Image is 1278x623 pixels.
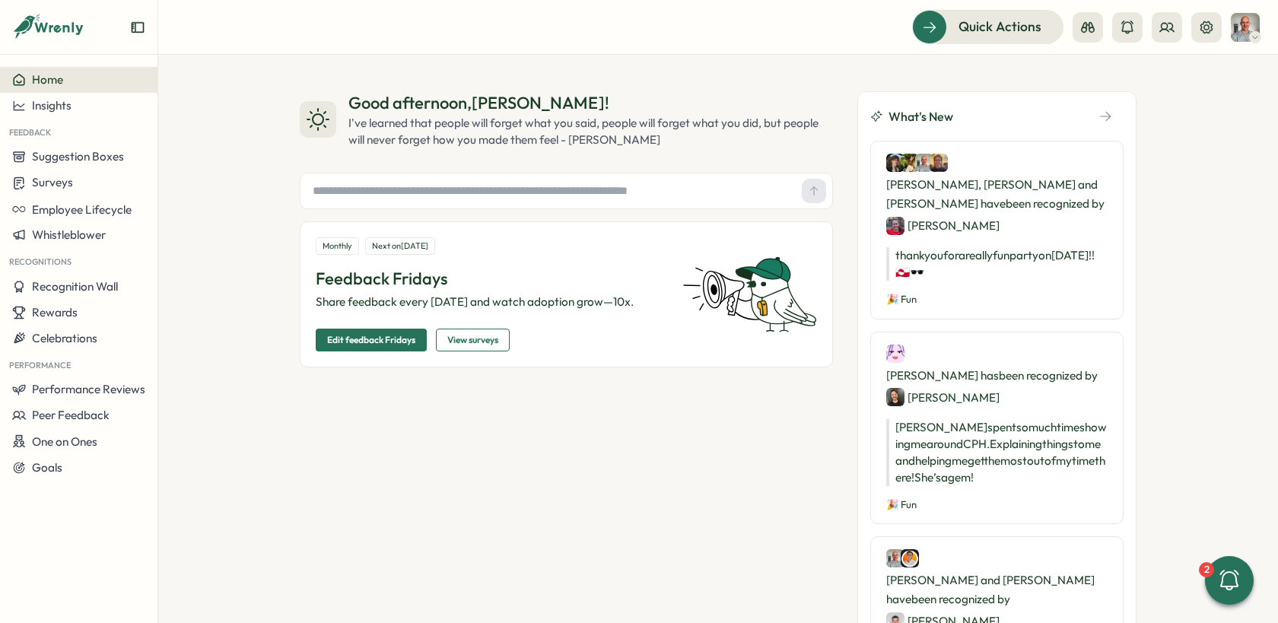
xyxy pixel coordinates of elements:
div: Next on [DATE] [365,237,435,255]
img: Emilie Trouillard [886,217,904,235]
span: Suggestion Boxes [32,149,124,164]
span: Recognition Wall [32,279,118,294]
div: [PERSON_NAME] has been recognized by [886,345,1108,407]
span: Employee Lifecycle [32,202,132,217]
span: Rewards [32,305,78,319]
div: Monthly [316,237,359,255]
img: Peter Prajczer [930,154,948,172]
span: One on Ones [32,434,97,449]
button: Expand sidebar [130,20,145,35]
span: Edit feedback Fridays [327,329,415,351]
img: Daniel Ryan [886,388,904,406]
span: What's New [889,107,953,126]
button: View surveys [436,329,510,351]
div: I've learned that people will forget what you said, people will forget what you did, but people w... [348,115,833,148]
p: 🎉 Fun [886,498,1108,512]
div: [PERSON_NAME] [886,216,1000,235]
img: Philipp Eberhardt [1231,13,1260,42]
span: Celebrations [32,331,97,345]
span: Performance Reviews [32,382,145,396]
img: Emmanuel PADIAL [901,549,919,567]
span: Home [32,72,63,87]
div: Good afternoon , [PERSON_NAME] ! [348,91,833,115]
img: Philipp Eberhardt [915,154,933,172]
p: Share feedback every [DATE] and watch adoption grow—10x. [316,294,664,310]
span: View surveys [447,329,498,351]
p: 🎉 Fun [886,293,1108,307]
span: Quick Actions [958,17,1041,37]
div: [PERSON_NAME], [PERSON_NAME] and [PERSON_NAME] have been recognized by [886,154,1108,235]
div: 2 [1199,562,1214,577]
span: Whistleblower [32,228,106,243]
img: Hannes Gustafsson [886,154,904,172]
img: Philipp Eberhardt [886,549,904,567]
button: 2 [1205,556,1254,605]
button: Quick Actions [912,10,1063,43]
button: Edit feedback Fridays [316,329,427,351]
img: Sarah Heiberg [901,154,919,172]
span: Insights [32,98,72,113]
span: Goals [32,460,62,475]
p: [PERSON_NAME] spent so much time showing me around CPH. Explaining things to me and helping me ge... [886,419,1108,486]
span: Peer Feedback [32,408,110,422]
div: [PERSON_NAME] [886,388,1000,407]
img: Wendy Kentrop [886,345,904,363]
p: thank you for a really fun party on [DATE] !! 🇬🇱 🕶️ [886,247,1108,281]
p: Feedback Fridays [316,267,664,291]
span: Surveys [32,176,73,190]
